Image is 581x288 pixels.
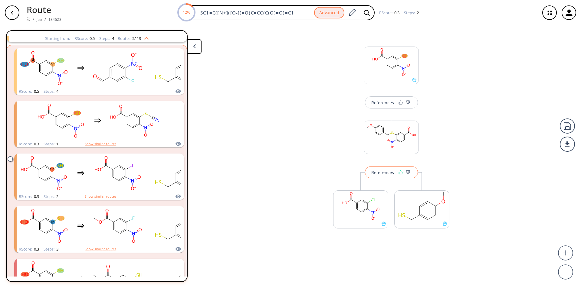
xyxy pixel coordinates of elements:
[19,195,39,199] div: RScore :
[27,3,61,16] p: Route
[393,10,399,15] span: 0.3
[111,36,114,41] span: 4
[379,11,399,15] div: RScore :
[141,35,149,40] img: Up
[19,142,39,146] div: RScore :
[90,154,145,192] svg: O=C(O)c1ccc([N+](=O)[O-])c(I)c1
[132,37,141,40] span: 5 / 13
[55,141,58,147] span: 1
[44,247,58,251] div: Steps :
[151,49,205,87] svg: COc1ccc(CS)cc1
[395,191,449,222] svg: COc1ccc(CS)cc1
[33,194,39,199] span: 0.3
[151,154,205,192] svg: COc1ccc(CS)cc1
[33,16,34,22] li: /
[19,247,39,251] div: RScore :
[314,7,344,19] button: Advanced
[33,246,39,252] span: 0.3
[364,47,419,78] svg: O=C(O)c1ccc([N+](=O)[O-])c(S)c1
[89,36,95,41] span: 0.5
[182,9,190,15] text: 12%
[55,246,58,252] span: 3
[17,207,71,245] svg: O=C(O)c1ccc([N+](=O)[O-])c(S)c1
[17,154,71,192] svg: O=C(O)c1ccc([N+](=O)[O-])c(S)c1
[364,121,419,152] svg: COc1ccc(CSc2cc(C(=O)O)ccc2[N+](=O)[O-])cc1
[44,16,46,22] li: /
[33,141,39,147] span: 0.3
[34,102,88,140] svg: O=C(O)c1ccc([N+](=O)[O-])c(S)c1
[27,17,30,21] img: Spaya logo
[118,37,149,40] div: Routes:
[416,10,419,15] span: 2
[55,89,58,94] span: 4
[74,37,95,40] div: RScore :
[19,89,39,93] div: RScore :
[371,170,394,174] div: References
[365,96,418,108] button: References
[85,246,116,252] button: Show similar routes
[107,102,162,140] svg: N#CSc1cc(C(=O)O)ccc1[N+](=O)[O-]
[44,142,58,146] div: Steps :
[90,207,145,245] svg: COC(=O)c1ccc([N+](=O)[O-])c(F)c1
[48,17,61,22] a: 184623
[85,141,116,147] button: Show similar routes
[85,194,116,199] button: Show similar routes
[17,49,71,87] svg: O=C(O)c1ccc([N+](=O)[O-])c(S)c1
[197,10,314,16] input: Enter SMILES
[371,101,394,105] div: References
[365,166,418,178] button: References
[333,191,388,222] svg: O=C(O)c1ccc([N+](=O)[O-])c(Cl)c1
[151,207,205,245] svg: COc1ccc(CS)cc1
[44,89,58,93] div: Steps :
[45,37,70,40] div: Starting from:
[33,89,39,94] span: 0.5
[404,11,419,15] div: Steps :
[99,37,114,40] div: Steps :
[37,17,42,22] a: Job
[90,49,145,87] svg: O=Cc1ccc([N+](=O)[O-])c(F)c1
[44,195,58,199] div: Steps :
[55,194,58,199] span: 2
